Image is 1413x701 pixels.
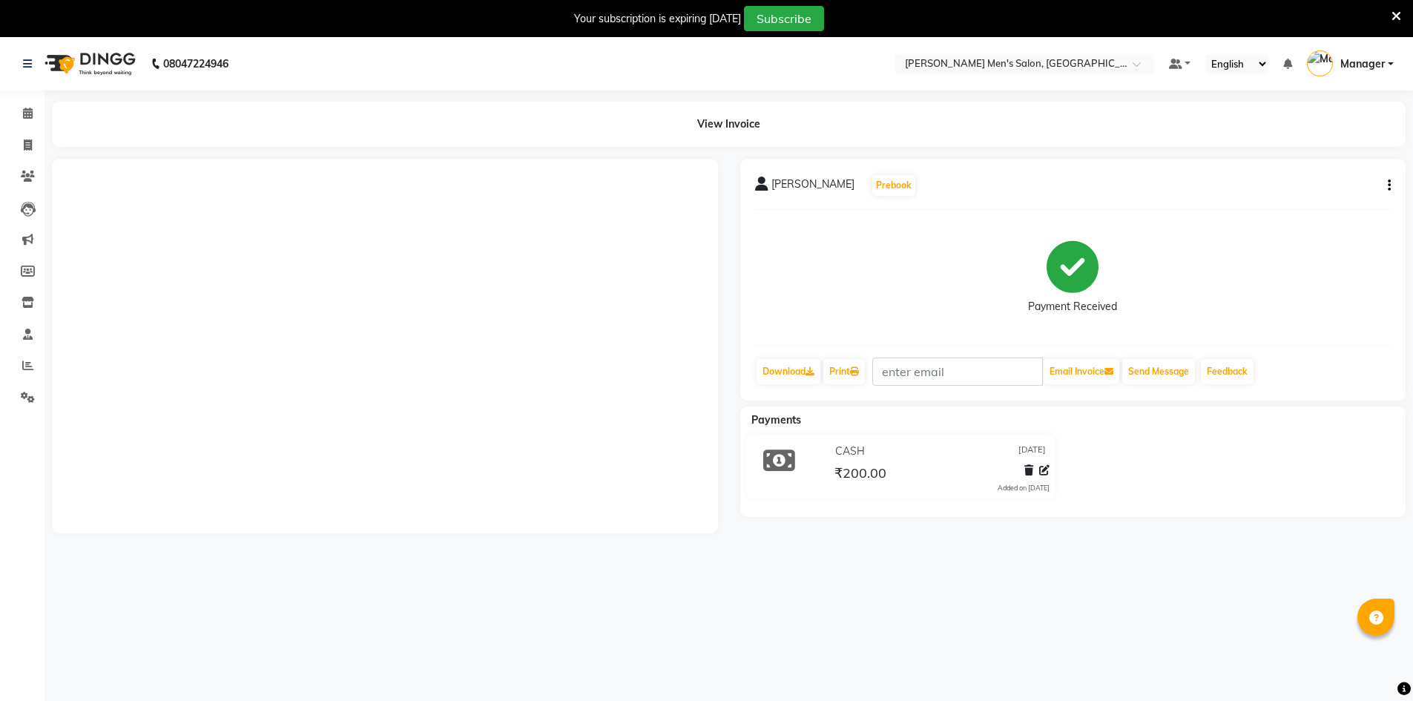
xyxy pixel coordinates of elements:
div: Added on [DATE] [998,483,1050,493]
a: Feedback [1201,359,1254,384]
a: Download [757,359,820,384]
img: Manager [1307,50,1333,76]
a: Print [823,359,865,384]
span: ₹200.00 [834,464,886,485]
span: Manager [1340,56,1385,72]
div: Your subscription is expiring [DATE] [574,11,741,27]
button: Subscribe [744,6,824,31]
span: Payments [751,413,801,427]
iframe: chat widget [1351,642,1398,686]
span: [PERSON_NAME] [771,177,854,197]
span: [DATE] [1018,444,1046,459]
input: enter email [872,358,1043,386]
button: Prebook [872,175,915,196]
span: CASH [835,444,865,459]
div: Payment Received [1028,299,1117,315]
button: Send Message [1122,359,1195,384]
b: 08047224946 [163,43,228,85]
img: logo [38,43,139,85]
div: View Invoice [52,102,1406,147]
button: Email Invoice [1044,359,1119,384]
